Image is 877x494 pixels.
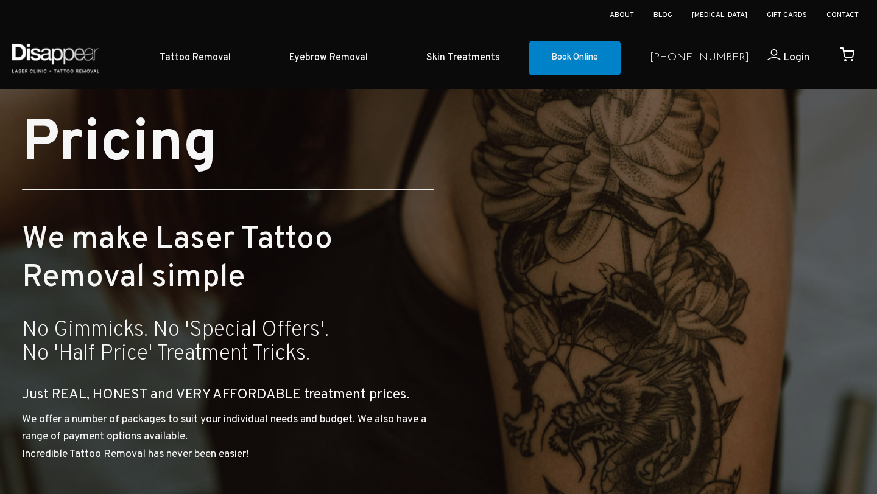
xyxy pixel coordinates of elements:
a: About [610,10,634,20]
img: Disappear - Laser Clinic and Tattoo Removal Services in Sydney, Australia [9,37,102,80]
h3: No Gimmicks. No 'Special Offers'. No 'Half Price' Treatment Tricks. [22,319,434,366]
a: [MEDICAL_DATA] [692,10,747,20]
small: We make Laser Tattoo Removal simple [22,220,333,297]
p: We offer a number of packages to suit your individual needs and budget. We also have a range of p... [22,411,434,464]
a: Blog [653,10,672,20]
a: Gift Cards [767,10,807,20]
span: Login [783,50,809,64]
big: Just REAL, HONEST and VERY AFFORDABLE treatment prices. [22,386,409,404]
a: Login [749,49,809,67]
a: Eyebrow Removal [260,40,397,77]
a: Book Online [529,41,621,76]
a: Tattoo Removal [130,40,260,77]
a: Skin Treatments [397,40,529,77]
a: Contact [826,10,859,20]
a: [PHONE_NUMBER] [650,49,749,67]
h1: Pricing [22,117,434,173]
